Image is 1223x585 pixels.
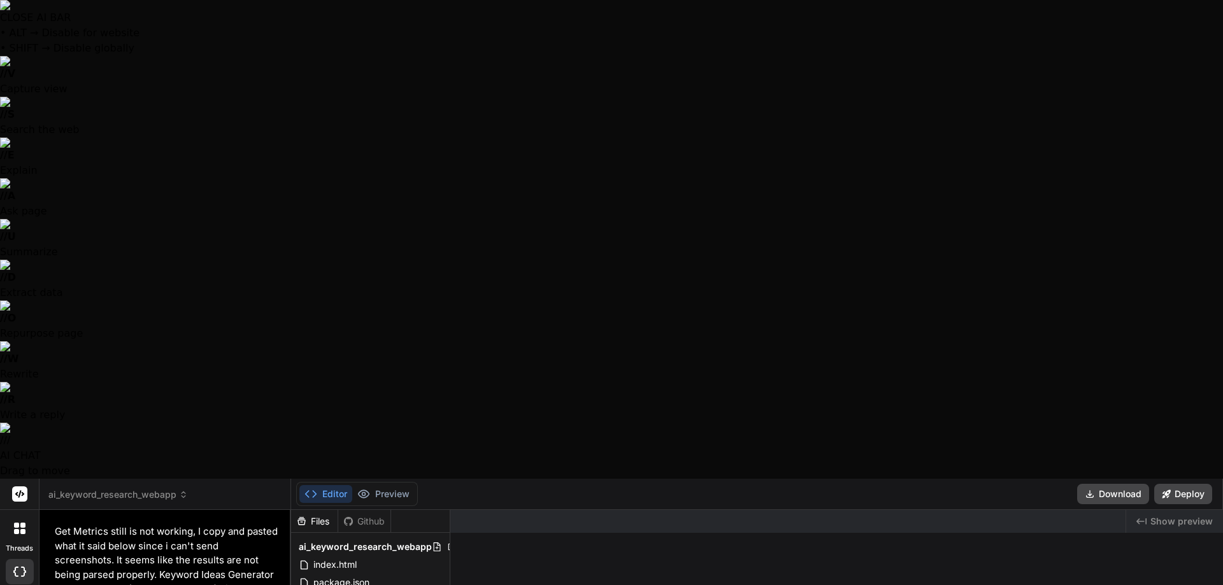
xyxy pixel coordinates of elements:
button: Preview [352,485,415,503]
span: Show preview [1150,515,1213,528]
button: Download [1077,484,1149,504]
div: Files [291,515,338,528]
button: Deploy [1154,484,1212,504]
span: ai_keyword_research_webapp [48,488,188,501]
span: ai_keyword_research_webapp [299,540,432,553]
span: index.html [312,557,358,572]
div: Github [338,515,390,528]
label: threads [6,543,33,554]
button: Editor [299,485,352,503]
